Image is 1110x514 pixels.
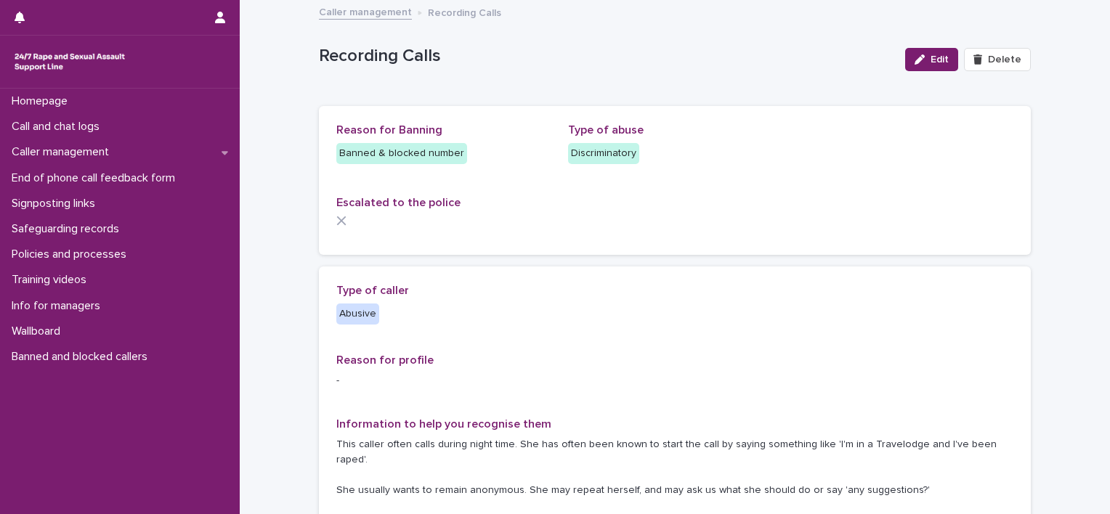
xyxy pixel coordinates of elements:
[336,303,379,325] div: Abusive
[428,4,501,20] p: Recording Calls
[336,373,1013,388] p: -
[319,3,412,20] a: Caller management
[6,145,121,159] p: Caller management
[6,94,79,108] p: Homepage
[6,171,187,185] p: End of phone call feedback form
[6,248,138,261] p: Policies and processes
[336,197,461,208] span: Escalated to the police
[988,54,1021,65] span: Delete
[568,124,644,136] span: Type of abuse
[964,48,1031,71] button: Delete
[905,48,958,71] button: Edit
[931,54,949,65] span: Edit
[336,418,551,430] span: Information to help you recognise them
[6,325,72,338] p: Wallboard
[319,46,894,67] p: Recording Calls
[336,143,467,164] div: Banned & blocked number
[12,47,128,76] img: rhQMoQhaT3yELyF149Cw
[6,350,159,364] p: Banned and blocked callers
[6,120,111,134] p: Call and chat logs
[6,273,98,287] p: Training videos
[568,143,639,164] div: Discriminatory
[6,222,131,236] p: Safeguarding records
[336,354,434,366] span: Reason for profile
[336,124,442,136] span: Reason for Banning
[336,285,409,296] span: Type of caller
[6,299,112,313] p: Info for managers
[6,197,107,211] p: Signposting links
